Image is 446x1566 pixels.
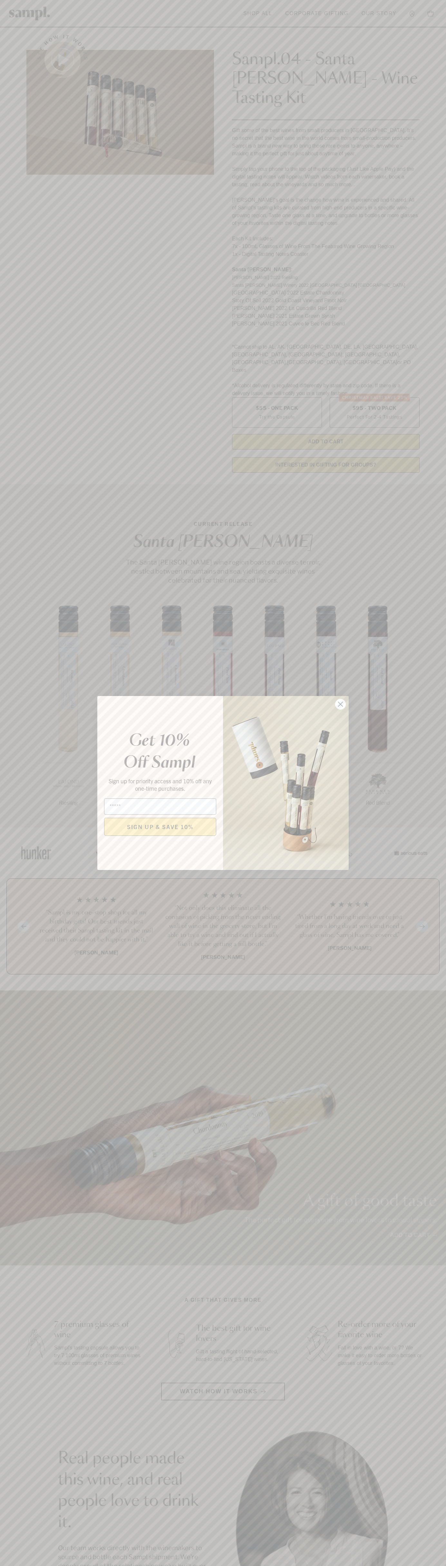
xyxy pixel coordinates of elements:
span: Sign up for priority access and 10% off any one-time purchases. [109,777,212,792]
input: Email [104,798,216,815]
img: 96933287-25a1-481a-a6d8-4dd623390dc6.png [223,696,349,870]
button: Close dialog [335,699,346,710]
button: SIGN UP & SAVE 10% [104,818,216,836]
em: Get 10% Off Sampl [123,733,195,771]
